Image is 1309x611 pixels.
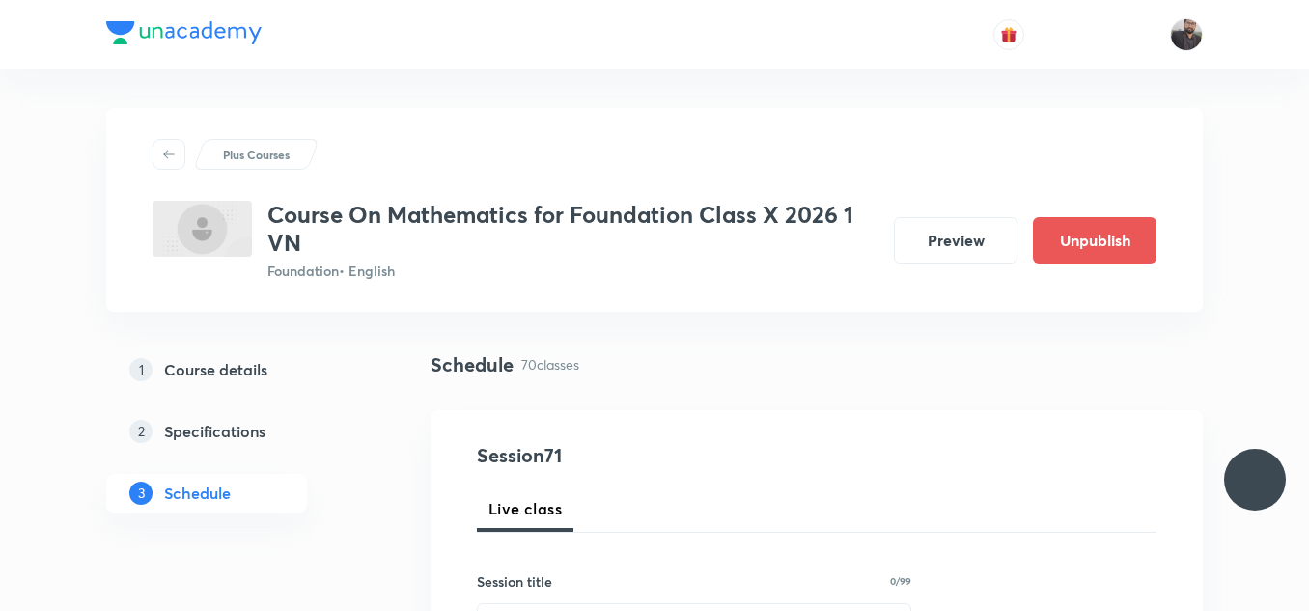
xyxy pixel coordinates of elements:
[477,441,829,470] h4: Session 71
[129,420,153,443] p: 2
[129,482,153,505] p: 3
[894,217,1017,264] button: Preview
[521,354,579,375] p: 70 classes
[106,21,262,49] a: Company Logo
[106,21,262,44] img: Company Logo
[477,571,552,592] h6: Session title
[164,482,231,505] h5: Schedule
[267,261,878,281] p: Foundation • English
[1170,18,1203,51] img: Vishal Choudhary
[993,19,1024,50] button: avatar
[1243,468,1267,491] img: ttu
[106,412,369,451] a: 2Specifications
[1033,217,1156,264] button: Unpublish
[488,497,562,520] span: Live class
[164,420,265,443] h5: Specifications
[1000,26,1017,43] img: avatar
[267,201,878,257] h3: Course On Mathematics for Foundation Class X 2026 1 VN
[129,358,153,381] p: 1
[153,201,252,257] img: B3ED2B5C-E7F4-459D-821E-FB3F533F34C8_plus.png
[890,576,911,586] p: 0/99
[431,350,514,379] h4: Schedule
[223,146,290,163] p: Plus Courses
[164,358,267,381] h5: Course details
[106,350,369,389] a: 1Course details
